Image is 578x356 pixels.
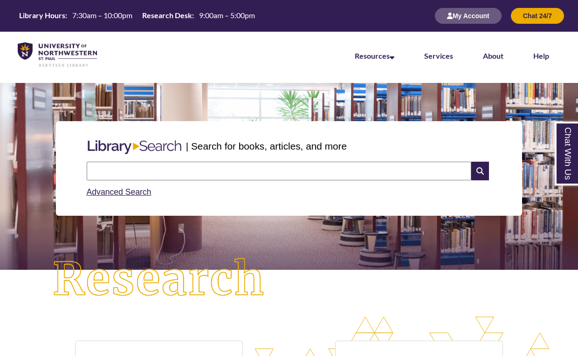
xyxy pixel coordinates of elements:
[186,139,347,153] p: | Search for books, articles, and more
[15,10,69,21] th: Library Hours:
[471,162,489,180] i: Search
[511,12,564,20] a: Chat 24/7
[435,12,502,20] a: My Account
[199,11,255,20] span: 9:00am – 5:00pm
[29,234,289,325] img: Research
[15,10,259,21] a: Hours Today
[87,187,151,197] a: Advanced Search
[83,137,186,158] img: Libary Search
[435,8,502,24] button: My Account
[72,11,132,20] span: 7:30am – 10:00pm
[355,51,394,60] a: Resources
[18,42,97,68] img: UNWSP Library Logo
[511,8,564,24] button: Chat 24/7
[483,51,503,60] a: About
[424,51,453,60] a: Services
[533,51,549,60] a: Help
[138,10,195,21] th: Research Desk:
